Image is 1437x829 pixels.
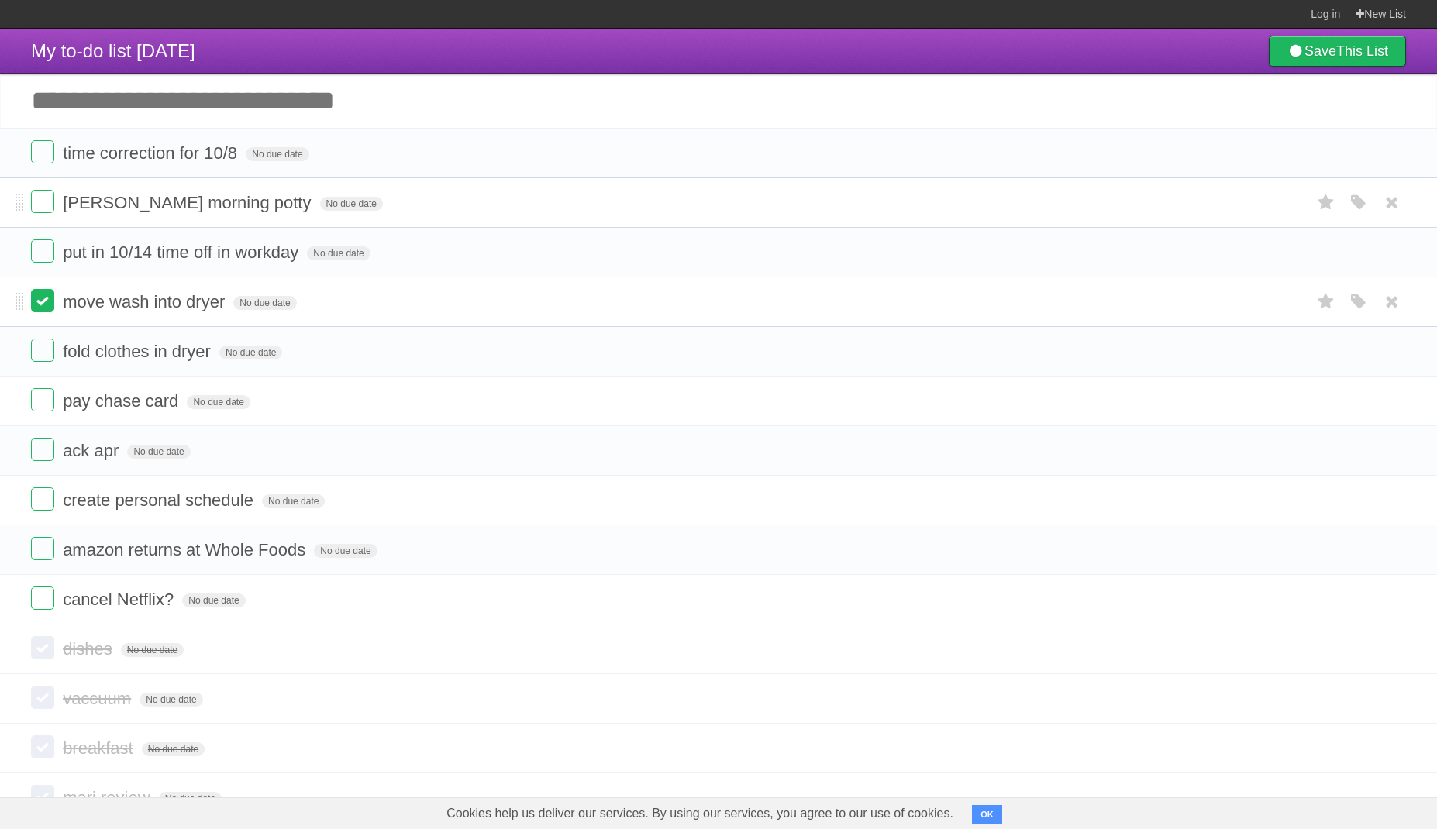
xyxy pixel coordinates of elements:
[307,246,370,260] span: No due date
[121,643,184,657] span: No due date
[246,147,308,161] span: No due date
[219,346,282,359] span: No due date
[63,243,302,262] span: put in 10/14 time off in workday
[31,289,54,312] label: Done
[262,494,325,508] span: No due date
[31,438,54,461] label: Done
[972,805,1002,824] button: OK
[63,590,177,609] span: cancel Netflix?
[63,391,182,411] span: pay chase card
[63,193,315,212] span: [PERSON_NAME] morning potty
[159,792,222,806] span: No due date
[31,636,54,659] label: Done
[187,395,250,409] span: No due date
[63,490,257,510] span: create personal schedule
[31,388,54,411] label: Done
[31,537,54,560] label: Done
[31,487,54,511] label: Done
[233,296,296,310] span: No due date
[31,785,54,808] label: Done
[1336,43,1388,59] b: This List
[142,742,205,756] span: No due date
[63,540,309,559] span: amazon returns at Whole Foods
[63,788,153,807] span: mari review
[63,441,122,460] span: ack apr
[63,639,116,659] span: dishes
[63,143,241,163] span: time correction for 10/8
[63,292,229,311] span: move wash into dryer
[31,140,54,163] label: Done
[63,342,215,361] span: fold clothes in dryer
[314,544,377,558] span: No due date
[63,689,135,708] span: vaccuum
[1311,289,1341,315] label: Star task
[182,593,245,607] span: No due date
[140,693,202,707] span: No due date
[31,339,54,362] label: Done
[31,239,54,263] label: Done
[1311,190,1341,215] label: Star task
[31,686,54,709] label: Done
[31,190,54,213] label: Done
[31,735,54,758] label: Done
[63,738,137,758] span: breakfast
[31,40,195,61] span: My to-do list [DATE]
[1269,36,1406,67] a: SaveThis List
[31,586,54,610] label: Done
[320,197,383,211] span: No due date
[431,798,969,829] span: Cookies help us deliver our services. By using our services, you agree to our use of cookies.
[127,445,190,459] span: No due date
